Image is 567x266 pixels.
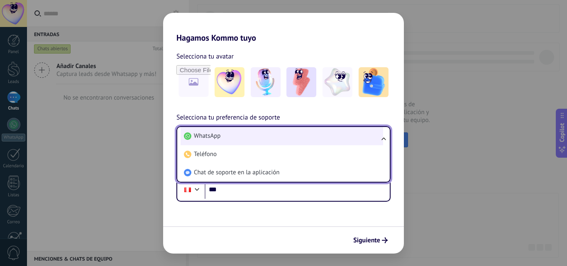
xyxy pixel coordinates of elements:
[176,51,234,62] span: Selecciona tu avatar
[251,67,281,97] img: -2.jpeg
[349,233,391,247] button: Siguiente
[163,13,404,43] h2: Hagamos Kommo tuyo
[194,150,217,159] span: Teléfono
[215,67,244,97] img: -1.jpeg
[323,67,352,97] img: -4.jpeg
[180,181,196,198] div: Peru: + 51
[194,132,220,140] span: WhatsApp
[286,67,316,97] img: -3.jpeg
[353,237,380,243] span: Siguiente
[176,112,280,123] span: Selecciona tu preferencia de soporte
[194,168,279,177] span: Chat de soporte en la aplicación
[359,67,389,97] img: -5.jpeg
